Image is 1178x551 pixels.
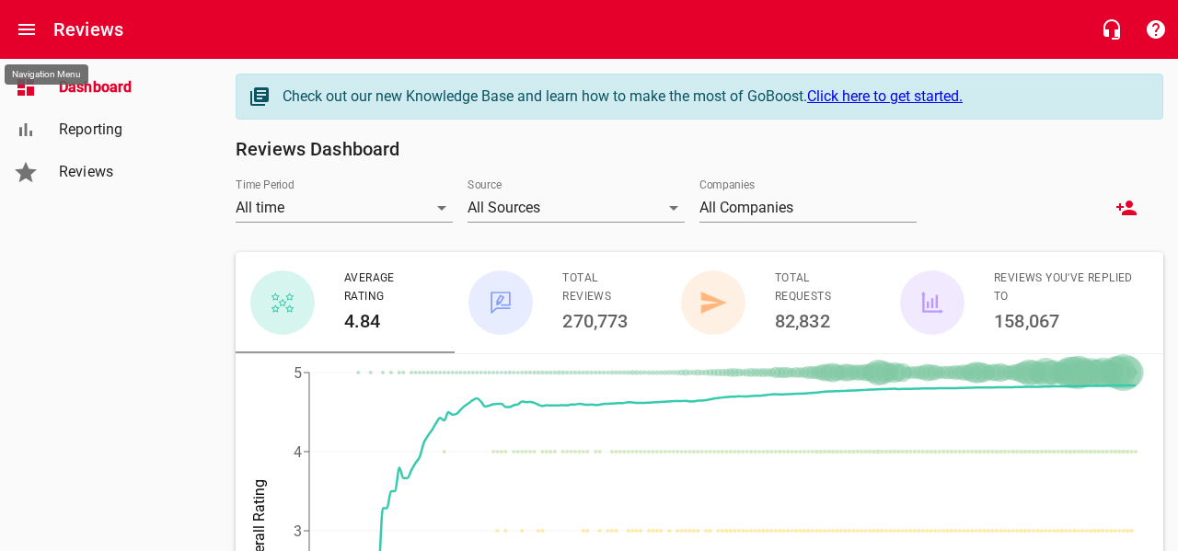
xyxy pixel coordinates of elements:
[562,306,636,336] h6: 270,773
[468,193,685,223] div: All Sources
[283,86,1144,108] div: Check out our new Knowledge Base and learn how to make the most of GoBoost.
[294,442,302,460] tspan: 4
[562,270,636,306] span: Total Reviews
[236,193,453,223] div: All time
[775,306,856,336] h6: 82,832
[344,306,424,336] h6: 4.84
[994,306,1134,336] h6: 158,067
[699,180,755,191] label: Companies
[1090,7,1134,52] button: Live Chat
[1134,7,1178,52] button: Support Portal
[5,7,49,52] button: Open drawer
[807,87,963,105] a: Click here to get started.
[344,270,424,306] span: Average Rating
[1104,186,1149,230] a: New User
[294,522,302,539] tspan: 3
[59,161,199,183] span: Reviews
[994,270,1134,306] span: Reviews You've Replied To
[236,180,294,191] label: Time Period
[468,180,502,191] label: Source
[59,119,199,141] span: Reporting
[59,76,199,98] span: Dashboard
[236,134,1163,164] h6: Reviews Dashboard
[53,15,123,44] h6: Reviews
[775,270,856,306] span: Total Requests
[294,363,302,381] tspan: 5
